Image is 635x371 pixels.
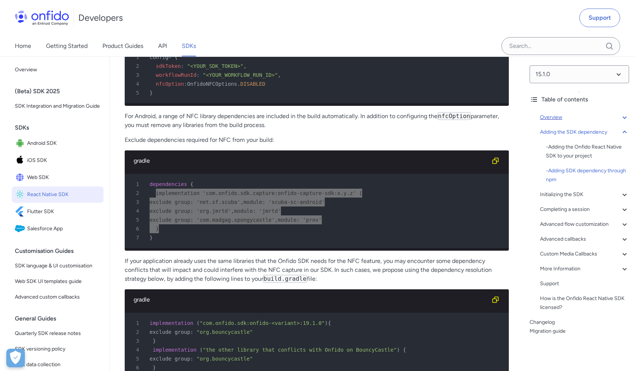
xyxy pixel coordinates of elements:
span: "org.bouncycastle" [196,356,253,362]
span: nfcOption [156,81,184,87]
a: IconAndroid SDKAndroid SDK [12,135,104,152]
div: gradle [134,156,488,165]
span: 'com.onfido.sdk.capture:onfido-capture-sdk:x.y.z' [203,190,356,196]
span: : [262,199,265,205]
span: Web SDK UI templates guide [15,277,101,286]
a: Overview [12,62,104,77]
span: 2 [128,62,144,71]
span: : [190,217,193,223]
span: 2 [128,328,144,336]
div: Completing a session [540,205,629,214]
span: "the other library that conflicts with Onfido on BouncyCastle" [203,347,397,353]
span: 'net.sf.scuba' [196,199,240,205]
span: "<YOUR_SDK_TOKEN>" [187,63,243,69]
div: - Adding SDK dependency through npm [546,166,629,184]
div: General Guides [15,311,107,326]
span: dependencies [150,181,187,187]
span: module [278,217,297,223]
span: Advanced custom callbacks [15,293,101,302]
span: ) [397,347,400,353]
span: workflowRunId [156,72,197,78]
span: 'jmrtd' [259,208,281,214]
span: config [150,54,168,60]
span: ( [200,347,203,353]
span: SDK language & UI customisation [15,261,101,270]
span: 5 [128,88,144,97]
span: : [190,356,193,362]
a: Support [540,279,629,288]
span: = [168,54,171,60]
span: module [243,199,262,205]
span: 1 [128,180,144,189]
span: SDK data collection [15,360,101,369]
span: 4 [128,345,144,354]
a: Home [15,36,31,56]
img: IconSalesforce App [15,224,27,234]
p: If your application already uses the same libraries that the Onfido SDK needs for the NFC feature... [125,257,509,283]
input: Onfido search input field [501,37,620,55]
span: , [243,63,246,69]
div: Table of contents [530,95,629,104]
span: { [359,190,362,196]
a: IconSalesforce AppSalesforce App [12,221,104,237]
a: Web SDK UI templates guide [12,274,104,289]
a: Advanced custom callbacks [12,290,104,305]
span: } [153,365,156,371]
a: How is the Onfido React Native SDK licensed? [540,294,629,312]
span: , [275,217,278,223]
span: 6 [128,224,144,233]
a: -Adding SDK dependency through npm [546,166,629,184]
span: 7 [128,233,144,242]
span: ) [325,320,328,326]
span: 'org.jmrtd' [196,208,231,214]
span: : [190,329,193,335]
a: IconiOS SDKiOS SDK [12,152,104,169]
a: Getting Started [46,36,88,56]
span: 4 [128,79,144,88]
span: } [156,226,159,232]
img: Onfido Logo [15,10,69,25]
span: , [240,199,243,205]
button: Open Preferences [6,349,25,367]
span: : [190,199,193,205]
a: IconFlutter SDKFlutter SDK [12,204,104,220]
span: : [184,81,187,87]
a: Support [579,9,620,27]
div: Cookie Preferences [6,349,25,367]
span: ( [196,320,199,326]
span: 3 [128,71,144,79]
div: More Information [540,264,629,273]
span: , [231,208,234,214]
span: exclude group [150,208,190,214]
span: } [150,90,153,96]
div: Initializing the SDK [540,190,629,199]
div: Adding the SDK dependency [540,128,629,137]
span: implementation [156,190,200,196]
div: SDKs [15,120,107,135]
div: gradle [134,295,488,304]
span: Overview [15,65,101,74]
a: Custom Media Callbacks [540,250,629,258]
h1: Developers [78,12,123,24]
a: Overview [540,113,629,122]
span: 1 [128,53,144,62]
span: implementation [153,347,196,353]
span: 'scuba-sc-android' [268,199,325,205]
button: Copy code snippet button [488,292,503,307]
span: : [190,208,193,214]
a: Migration guide [530,327,629,336]
span: 1 [128,319,144,328]
span: OnfidoNFCOptions [187,81,237,87]
a: SDKs [182,36,196,56]
span: { [190,181,193,187]
a: IconWeb SDKWeb SDK [12,169,104,186]
span: DISABLED [240,81,265,87]
div: (Beta) SDK 2025 [15,84,107,99]
div: - Adding the Onfido React Native SDK to your project [546,143,629,160]
span: Flutter SDK [27,206,101,217]
span: 5 [128,354,144,363]
span: 'prov' [303,217,322,223]
span: : [297,217,300,223]
a: Advanced callbacks [540,235,629,244]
